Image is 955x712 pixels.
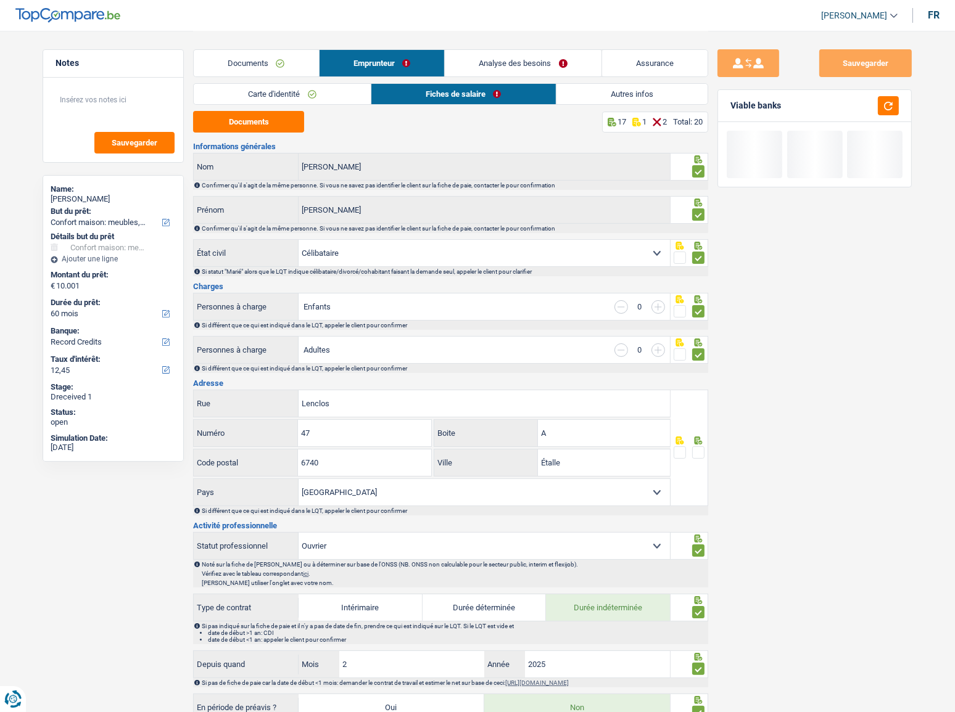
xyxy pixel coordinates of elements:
[602,50,708,76] a: Assurance
[208,629,707,636] li: date de début >1 an: CDI
[202,679,707,686] div: Si pas de fiche de paie car la date de début <1 mois: demander le contrat de travail et estimer l...
[194,598,299,618] label: Type de contrat
[194,153,299,180] label: Nom
[194,240,299,266] label: État civil
[202,561,707,568] p: Noté sur la fiche de [PERSON_NAME] ou à déterminer sur base de l'ONSS (NB. ONSS non calculable po...
[193,111,304,133] button: Documents
[618,117,626,126] p: 17
[56,58,171,68] h5: Notes
[663,117,667,126] p: 2
[194,337,299,363] label: Personnes à charge
[51,281,55,291] span: €
[819,49,912,77] button: Sauvegarder
[194,50,319,76] a: Documents
[194,197,299,223] label: Prénom
[202,225,707,232] div: Confirmer qu'il s'agit de la même personne. Si vous ne savez pas identifier le client sur la fich...
[304,303,331,311] label: Enfants
[194,420,298,446] label: Numéro
[202,268,707,275] div: Si statut "Marié" alors que le LQT indique célibataire/divorcé/cohabitant faisant la demande seul...
[194,293,299,320] label: Personnes à charge
[51,194,176,204] div: [PERSON_NAME]
[423,594,547,621] label: Durée déterminée
[194,84,371,104] a: Carte d'identité
[15,8,120,23] img: TopCompare Logo
[194,655,299,674] label: Depuis quand
[194,479,299,505] label: Pays
[51,255,176,263] div: Ajouter une ligne
[484,651,525,677] label: Année
[928,9,940,21] div: fr
[51,382,176,392] div: Stage:
[112,139,157,147] span: Sauvegarder
[51,207,173,216] label: But du prêt:
[51,407,176,417] div: Status:
[193,282,708,290] h3: Charges
[194,390,299,417] label: Rue
[94,132,175,153] button: Sauvegarder
[339,651,484,677] input: MM
[51,232,176,242] div: Détails but du prêt
[299,651,339,677] label: Mois
[202,570,707,577] p: Vérifiez avec le tableau correspondant .
[51,270,173,280] label: Montant du prêt:
[320,50,445,76] a: Emprunteur
[51,392,176,402] div: Dreceived 1
[634,303,645,311] div: 0
[193,379,708,387] h3: Adresse
[193,142,708,150] h3: Informations générales
[51,184,176,194] div: Name:
[51,443,176,452] div: [DATE]
[303,570,308,577] a: ici
[304,346,330,354] label: Adultes
[51,298,173,308] label: Durée du prêt:
[51,326,173,336] label: Banque:
[505,679,569,686] a: [URL][DOMAIN_NAME]
[202,322,707,329] div: Si différent que ce qui est indiqué dans le LQT, appeler le client pour confirmer
[730,100,781,111] div: Viable banks
[821,10,887,21] span: [PERSON_NAME]
[299,594,423,621] label: Intérimaire
[202,579,707,586] p: [PERSON_NAME] utiliser l'onglet avec votre nom.
[51,354,173,364] label: Taux d'intérêt:
[546,594,670,621] label: Durée indéterminée
[193,522,708,530] h3: Activité professionnelle
[208,636,707,643] li: date de début <1 an: appeler le client pour confirmer
[445,50,602,76] a: Analyse des besoins
[642,117,647,126] p: 1
[634,346,645,354] div: 0
[202,623,707,643] div: Si pas indiqué sur la fiche de paie et il n'y a pas de date de fin, prendre ce qui est indiqué su...
[434,449,538,476] label: Ville
[673,117,703,126] div: Total: 20
[194,533,299,559] label: Statut professionnel
[51,433,176,443] div: Simulation Date:
[202,365,707,372] div: Si différent que ce qui est indiqué dans le LQT, appeler le client pour confirmer
[371,84,556,104] a: Fiches de salaire
[194,449,298,476] label: Code postal
[811,6,898,26] a: [PERSON_NAME]
[202,507,707,514] div: Si différent que ce qui est indiqué dans le LQT, appeler le client pour confirmer
[556,84,708,104] a: Autres infos
[202,182,707,189] div: Confirmer qu'il s'agit de la même personne. Si vous ne savez pas identifier le client sur la fich...
[434,420,538,446] label: Boite
[525,651,670,677] input: AAAA
[51,417,176,427] div: open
